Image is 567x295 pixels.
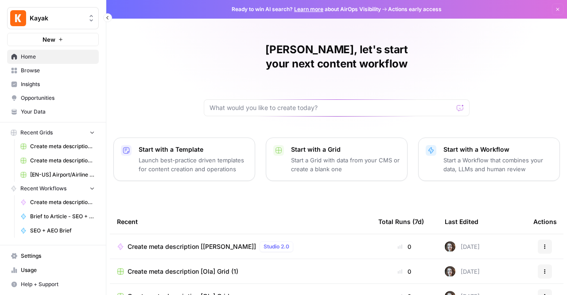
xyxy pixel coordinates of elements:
span: Create meta description [Ola] Grid [30,157,95,165]
span: Create meta description [Ola] Grid (1) [128,267,238,276]
button: Start with a WorkflowStart a Workflow that combines your data, LLMs and human review [418,138,560,181]
span: New [43,35,55,44]
a: SEO + AEO Brief [16,224,99,238]
span: Studio 2.0 [264,243,289,251]
button: Recent Workflows [7,182,99,195]
span: Opportunities [21,94,95,102]
img: rz7p8tmnmqi1pt4pno23fskyt2v8 [445,241,455,252]
div: Last Edited [445,209,478,234]
button: New [7,33,99,46]
img: rz7p8tmnmqi1pt4pno23fskyt2v8 [445,266,455,277]
button: Start with a GridStart a Grid with data from your CMS or create a blank one [266,138,408,181]
a: Opportunities [7,91,99,105]
span: [EN-US] Airport/Airline Content Refresh [30,171,95,179]
span: Create meta description [[PERSON_NAME]] [128,242,256,251]
p: Start with a Grid [291,145,400,154]
a: Home [7,50,99,64]
a: Brief to Article - SEO + AEO [16,209,99,224]
a: [EN-US] Airport/Airline Content Refresh [16,168,99,182]
a: Usage [7,263,99,277]
div: [DATE] [445,266,480,277]
a: Browse [7,63,99,78]
input: What would you like to create today? [210,103,453,112]
span: SEO + AEO Brief [30,227,95,235]
a: Create meta description [[PERSON_NAME]] [16,195,99,209]
span: Home [21,53,95,61]
div: 0 [378,242,431,251]
span: Insights [21,80,95,88]
a: Create meta description [Ola] Grid [16,153,99,168]
p: Start a Workflow that combines your data, LLMs and human review [443,156,552,173]
a: Learn more [294,6,323,12]
a: Create meta description [Ola] Grid (1) [117,267,364,276]
div: Total Runs (7d) [378,209,424,234]
span: Recent Grids [20,129,53,137]
span: Browse [21,67,95,75]
span: Your Data [21,108,95,116]
p: Start with a Template [139,145,248,154]
button: Workspace: Kayak [7,7,99,29]
div: Recent [117,209,364,234]
span: Help + Support [21,280,95,288]
a: Settings [7,249,99,263]
a: Your Data [7,105,99,119]
a: Create meta description [[PERSON_NAME]]Studio 2.0 [117,241,364,252]
p: Start a Grid with data from your CMS or create a blank one [291,156,400,173]
span: Usage [21,266,95,274]
button: Recent Grids [7,126,99,139]
span: Brief to Article - SEO + AEO [30,212,95,220]
span: Create meta description [Ola] Grid (1) [30,142,95,150]
div: Actions [533,209,557,234]
p: Start with a Workflow [443,145,552,154]
span: Recent Workflows [20,185,66,193]
button: Help + Support [7,277,99,291]
span: Create meta description [[PERSON_NAME]] [30,198,95,206]
div: [DATE] [445,241,480,252]
img: Kayak Logo [10,10,26,26]
span: Actions early access [388,5,442,13]
a: Insights [7,77,99,91]
span: Settings [21,252,95,260]
span: Kayak [30,14,83,23]
p: Launch best-practice driven templates for content creation and operations [139,156,248,173]
button: Start with a TemplateLaunch best-practice driven templates for content creation and operations [113,138,255,181]
a: Create meta description [Ola] Grid (1) [16,139,99,153]
div: 0 [378,267,431,276]
span: Ready to win AI search? about AirOps Visibility [232,5,381,13]
h1: [PERSON_NAME], let's start your next content workflow [204,43,470,71]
